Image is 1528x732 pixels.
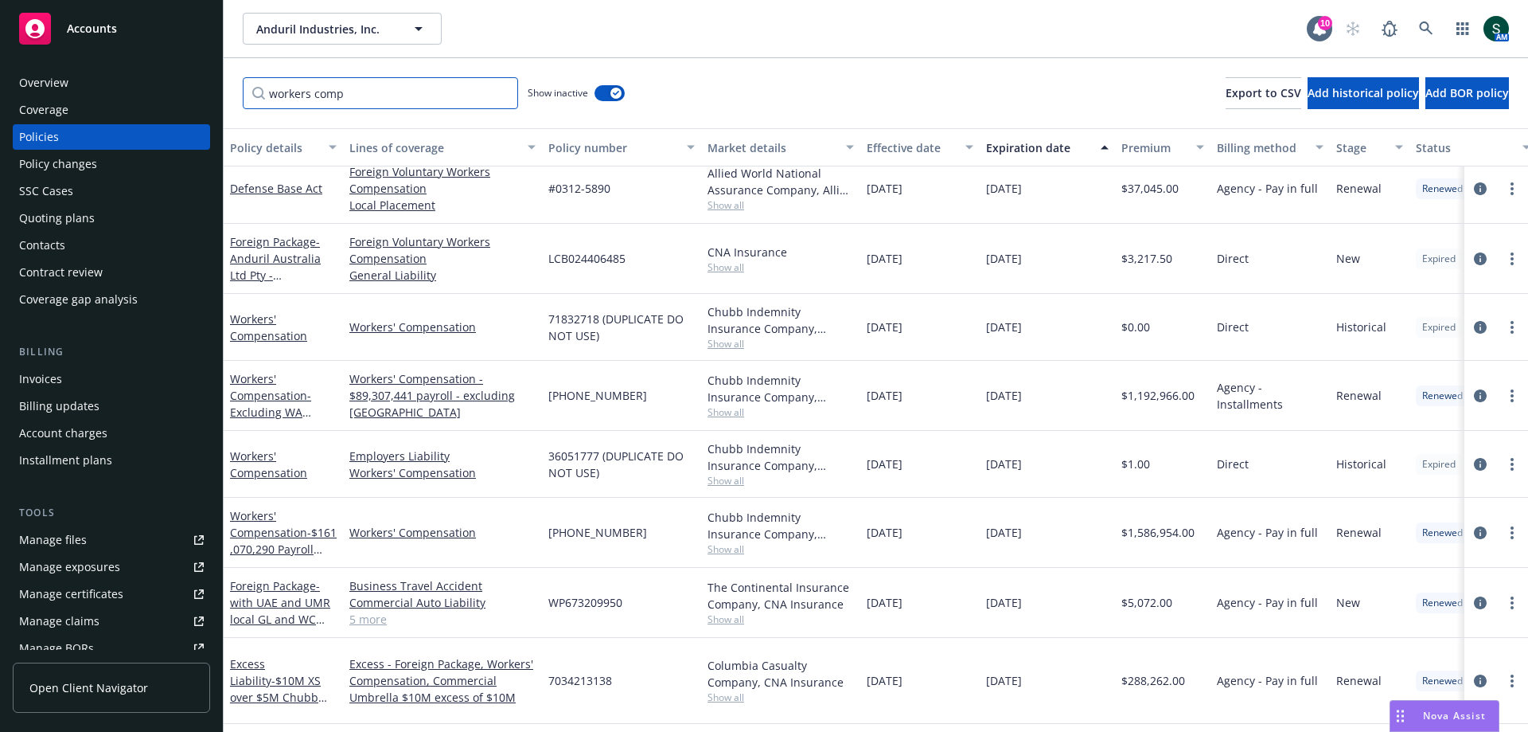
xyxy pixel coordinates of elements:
[1410,13,1442,45] a: Search
[1336,139,1386,156] div: Stage
[707,405,854,419] span: Show all
[1503,179,1522,198] a: more
[230,371,311,470] a: Workers' Compensation
[1471,593,1490,613] a: circleInformation
[1337,13,1369,45] a: Start snowing
[13,527,210,553] a: Manage files
[1422,252,1456,266] span: Expired
[19,527,87,553] div: Manage files
[1374,13,1405,45] a: Report a Bug
[1226,85,1301,100] span: Export to CSV
[13,124,210,150] a: Policies
[707,474,854,487] span: Show all
[1318,16,1332,30] div: 10
[19,124,59,150] div: Policies
[707,372,854,405] div: Chubb Indemnity Insurance Company, Chubb Group
[548,672,612,689] span: 7034213138
[986,456,1022,472] span: [DATE]
[548,139,677,156] div: Policy number
[230,139,319,156] div: Policy details
[230,448,307,480] a: Workers' Compensation
[19,636,94,661] div: Manage BORs
[1471,455,1490,474] a: circleInformation
[707,509,854,542] div: Chubb Indemnity Insurance Company, Chubb Group
[349,163,536,197] a: Foreign Voluntary Workers Compensation
[13,97,210,123] a: Coverage
[19,178,73,204] div: SSC Cases
[1330,128,1409,166] button: Stage
[13,581,210,607] a: Manage certificates
[548,311,695,344] span: 71832718 (DUPLICATE DO NOT USE)
[13,151,210,177] a: Policy changes
[349,656,536,706] a: Excess - Foreign Package, Workers' Compensation, Commercial Umbrella $10M excess of $10M
[19,366,62,392] div: Invoices
[1226,77,1301,109] button: Export to CSV
[349,524,536,541] a: Workers' Compensation
[1336,250,1360,267] span: New
[707,303,854,337] div: Chubb Indemnity Insurance Company, Chubb Group
[1471,671,1490,691] a: circleInformation
[349,594,536,611] a: Commercial Auto Liability
[1390,700,1499,732] button: Nova Assist
[867,594,902,611] span: [DATE]
[1503,386,1522,405] a: more
[349,611,536,628] a: 5 more
[1336,456,1386,472] span: Historical
[1115,128,1210,166] button: Premium
[707,440,854,474] div: Chubb Indemnity Insurance Company, Chubb Group
[1121,387,1195,404] span: $1,192,966.00
[867,180,902,197] span: [DATE]
[707,165,854,198] div: Allied World National Assurance Company, Allied World Assurance Company (AWAC), Brown & Riding In...
[13,287,210,312] a: Coverage gap analysis
[29,679,148,696] span: Open Client Navigator
[1503,249,1522,268] a: more
[1121,139,1187,156] div: Premium
[1390,701,1410,731] div: Drag to move
[1422,596,1463,610] span: Renewed
[1422,389,1463,403] span: Renewed
[1503,318,1522,337] a: more
[1121,672,1185,689] span: $288,262.00
[1217,379,1323,413] span: Agency - Installments
[230,311,307,343] a: Workers' Compensation
[1217,139,1306,156] div: Billing method
[1422,457,1456,472] span: Expired
[867,319,902,335] span: [DATE]
[1471,318,1490,337] a: circleInformation
[13,554,210,580] span: Manage exposures
[230,234,330,350] a: Foreign Package
[867,672,902,689] span: [DATE]
[986,139,1091,156] div: Expiration date
[1483,16,1509,41] img: photo
[19,206,95,231] div: Quoting plans
[13,344,210,360] div: Billing
[548,594,622,611] span: WP673209950
[1471,179,1490,198] a: circleInformation
[548,387,647,404] span: [PHONE_NUMBER]
[548,524,647,541] span: [PHONE_NUMBER]
[707,579,854,613] div: The Continental Insurance Company, CNA Insurance
[1503,671,1522,691] a: more
[701,128,860,166] button: Market details
[1121,524,1195,541] span: $1,586,954.00
[349,448,536,464] a: Employers Liability
[548,448,695,481] span: 36051777 (DUPLICATE DO NOT USE)
[230,181,322,196] a: Defense Base Act
[1336,180,1382,197] span: Renewal
[19,287,138,312] div: Coverage gap analysis
[707,244,854,260] div: CNA Insurance
[1471,249,1490,268] a: circleInformation
[349,319,536,335] a: Workers' Compensation
[13,6,210,51] a: Accounts
[1121,250,1172,267] span: $3,217.50
[707,691,854,704] span: Show all
[986,594,1022,611] span: [DATE]
[1503,455,1522,474] a: more
[860,128,980,166] button: Effective date
[13,260,210,285] a: Contract review
[13,393,210,419] a: Billing updates
[1217,180,1318,197] span: Agency - Pay in full
[1121,180,1179,197] span: $37,045.00
[230,578,330,644] a: Foreign Package
[986,250,1022,267] span: [DATE]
